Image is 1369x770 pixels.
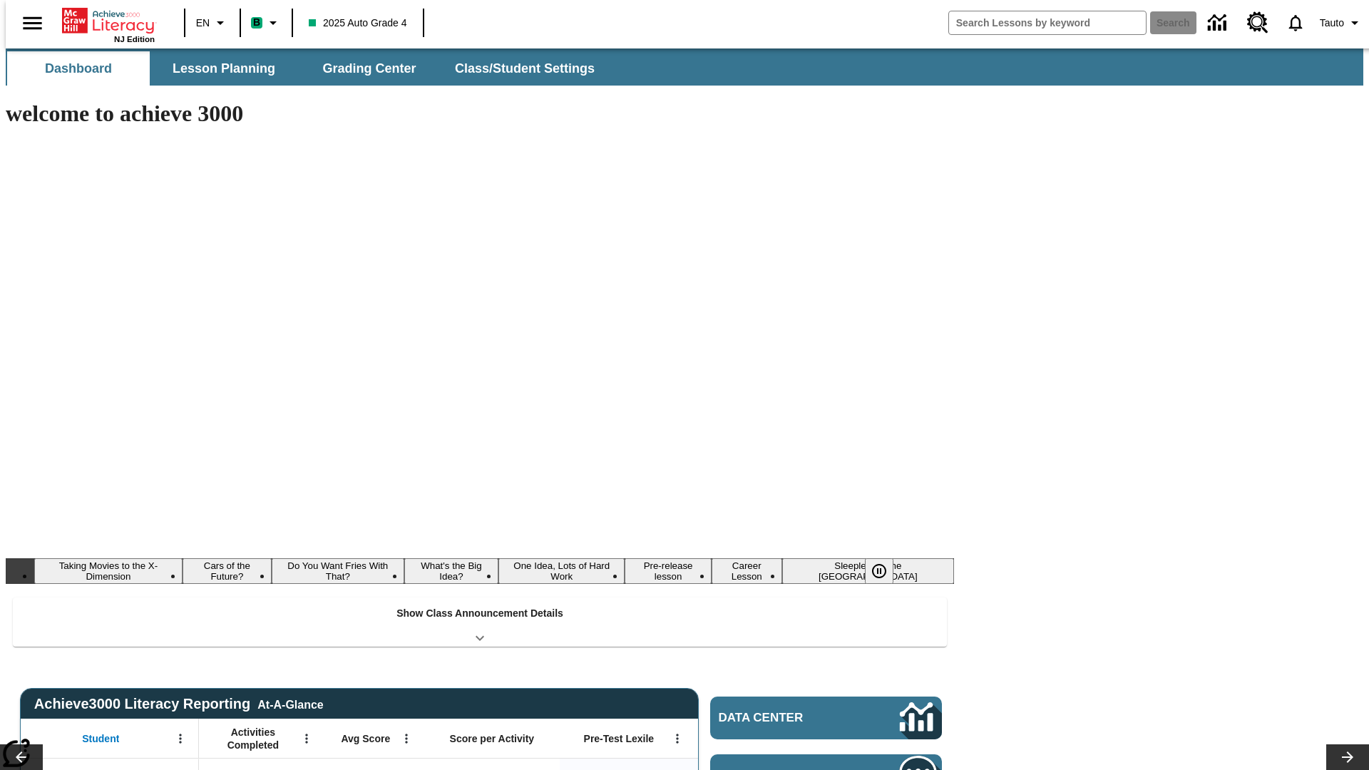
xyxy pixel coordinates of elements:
span: Avg Score [341,732,390,745]
button: Dashboard [7,51,150,86]
span: Score per Activity [450,732,535,745]
button: Open Menu [296,728,317,749]
div: At-A-Glance [257,696,323,712]
span: Tauto [1320,16,1344,31]
a: Data Center [710,697,942,739]
div: SubNavbar [6,48,1363,86]
button: Open Menu [667,728,688,749]
div: Pause [865,558,908,584]
a: Home [62,6,155,35]
button: Slide 8 Sleepless in the Animal Kingdom [782,558,954,584]
button: Boost Class color is mint green. Change class color [245,10,287,36]
span: Activities Completed [206,726,300,751]
button: Open side menu [11,2,53,44]
button: Slide 7 Career Lesson [712,558,782,584]
span: Achieve3000 Literacy Reporting [34,696,324,712]
div: Home [62,5,155,43]
a: Resource Center, Will open in new tab [1239,4,1277,42]
button: Lesson carousel, Next [1326,744,1369,770]
button: Slide 2 Cars of the Future? [183,558,272,584]
input: search field [949,11,1146,34]
button: Lesson Planning [153,51,295,86]
span: Pre-Test Lexile [584,732,655,745]
h1: welcome to achieve 3000 [6,101,954,127]
button: Slide 6 Pre-release lesson [625,558,711,584]
span: Student [82,732,119,745]
div: Show Class Announcement Details [13,597,947,647]
button: Slide 4 What's the Big Idea? [404,558,498,584]
button: Pause [865,558,893,584]
span: Data Center [719,711,852,725]
span: B [253,14,260,31]
button: Language: EN, Select a language [190,10,235,36]
span: 2025 Auto Grade 4 [309,16,407,31]
button: Profile/Settings [1314,10,1369,36]
span: NJ Edition [114,35,155,43]
button: Slide 1 Taking Movies to the X-Dimension [34,558,183,584]
button: Slide 5 One Idea, Lots of Hard Work [498,558,625,584]
button: Slide 3 Do You Want Fries With That? [272,558,404,584]
a: Data Center [1199,4,1239,43]
p: Show Class Announcement Details [396,606,563,621]
button: Class/Student Settings [443,51,606,86]
button: Open Menu [396,728,417,749]
a: Notifications [1277,4,1314,41]
button: Grading Center [298,51,441,86]
div: SubNavbar [6,51,607,86]
button: Open Menu [170,728,191,749]
span: EN [196,16,210,31]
